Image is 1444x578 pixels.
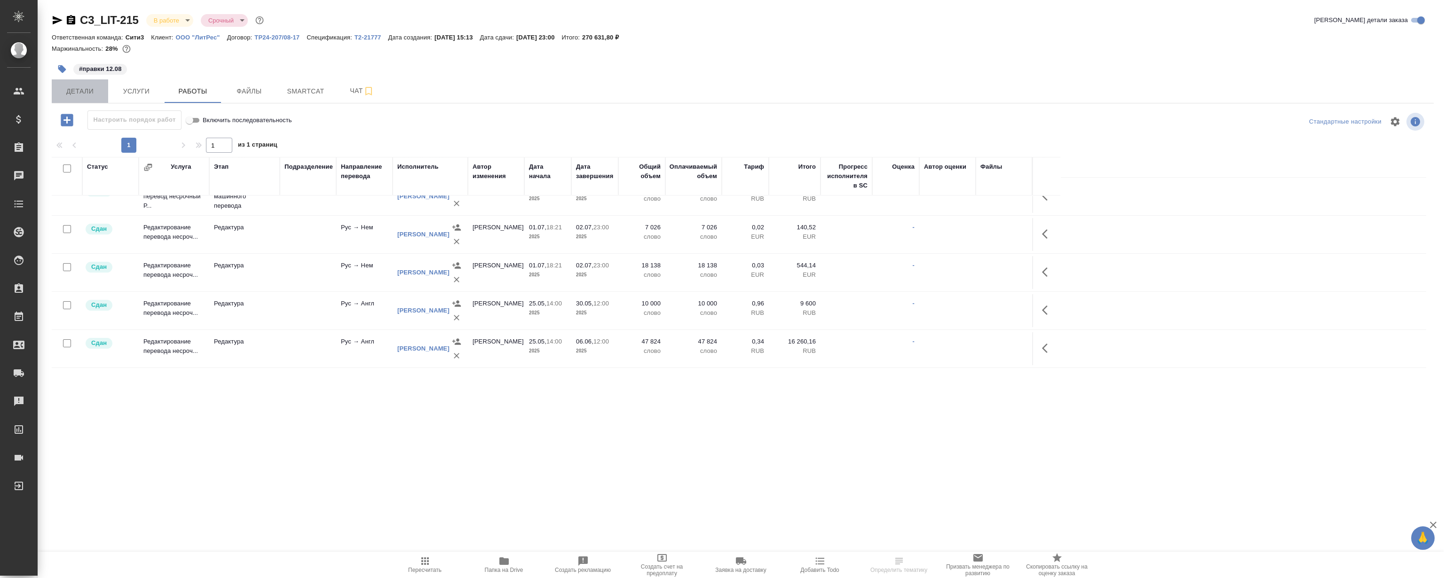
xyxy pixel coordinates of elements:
p: 0,03 [726,261,764,270]
div: Оценка [892,162,915,172]
td: Рус → Нем [336,180,393,213]
p: EUR [726,232,764,242]
span: Smartcat [283,86,328,97]
p: ТР24-207/08-17 [254,34,307,41]
p: слово [623,270,661,280]
button: Доп статусы указывают на важность/срочность заказа [253,14,266,26]
p: 270 631,80 ₽ [582,34,626,41]
p: 2025 [529,270,567,280]
a: [PERSON_NAME] [397,307,450,314]
span: Услуги [114,86,159,97]
div: split button [1307,115,1384,129]
div: Менеджер проверил работу исполнителя, передает ее на следующий этап [85,261,134,273]
p: Спецификация: [307,34,354,41]
a: - [913,338,915,345]
button: Скопировать ссылку для ЯМессенджера [52,15,63,26]
p: 02.07, [576,224,593,231]
button: Скопировать ссылку [65,15,77,26]
button: Здесь прячутся важные кнопки [1036,337,1059,359]
span: Включить последовательность [203,116,292,125]
td: Рус → Англ [336,332,393,365]
button: Удалить [450,311,464,325]
span: Посмотреть информацию [1406,113,1426,131]
a: - [913,224,915,231]
a: ТР24-207/08-17 [254,33,307,41]
p: Постредактура машинного перевода [214,182,275,211]
p: 02.07, [576,262,593,269]
p: 0,34 [726,337,764,346]
p: 2025 [576,270,614,280]
p: EUR [773,232,816,242]
p: 01.07, [529,262,546,269]
p: RUB [773,346,816,356]
span: Чат [339,85,385,97]
p: слово [670,346,717,356]
div: Менеджер проверил работу исполнителя, передает ее на следующий этап [85,223,134,235]
p: слово [670,232,717,242]
p: 9 600 [773,299,816,308]
div: Оплачиваемый объем [670,162,717,181]
p: 12:00 [593,338,609,345]
button: Здесь прячутся важные кнопки [1036,261,1059,283]
p: 0,02 [726,223,764,232]
p: RUB [726,194,764,203]
a: [PERSON_NAME] [397,231,450,238]
p: 10 000 [623,299,661,308]
p: 10 000 [670,299,717,308]
p: ООО "ЛитРес" [176,34,227,41]
p: Маржинальность: [52,45,105,52]
div: Дата начала [529,162,567,181]
p: 23:00 [593,224,609,231]
p: слово [623,194,661,203]
p: Сдан [91,338,107,348]
span: [PERSON_NAME] детали заказа [1314,16,1408,25]
div: Файлы [980,162,1002,172]
p: RUB [726,308,764,318]
span: 🙏 [1415,528,1431,548]
p: Т2-21777 [355,34,388,41]
p: Редактура [214,261,275,270]
button: Добавить работу [54,110,80,130]
p: Редактура [214,223,275,232]
p: 2025 [529,346,567,356]
button: Назначить [450,297,464,311]
p: 7 026 [623,223,661,232]
p: 16 260,16 [773,337,816,346]
a: - [913,262,915,269]
p: 47 824 [623,337,661,346]
button: Добавить тэг [52,59,72,79]
div: Статус [87,162,108,172]
td: [PERSON_NAME] [468,218,524,251]
div: Тариф [744,162,764,172]
div: Этап [214,162,229,172]
div: В работе [146,14,193,27]
p: Ответственная команда: [52,34,126,41]
td: Редактирование перевода несроч... [139,294,209,327]
p: 18 138 [670,261,717,270]
button: 91147.98 RUB; 119.88 USD; 684.66 EUR; [120,43,133,55]
p: 06.06, [576,338,593,345]
button: Здесь прячутся важные кнопки [1036,299,1059,321]
button: Сгруппировать [143,163,153,172]
td: [PERSON_NAME] [468,180,524,213]
p: [DATE] 23:00 [516,34,562,41]
p: RUB [773,194,816,203]
p: 30.05, [576,300,593,307]
p: 0,96 [726,299,764,308]
p: Договор: [227,34,255,41]
td: [PERSON_NAME] [468,256,524,289]
div: Автор изменения [473,162,520,181]
svg: Подписаться [363,86,374,97]
p: 47 824 [670,337,717,346]
span: Работы [170,86,215,97]
p: Клиент: [151,34,175,41]
a: [PERSON_NAME] [397,193,450,200]
a: C3_LIT-215 [80,14,139,26]
a: [PERSON_NAME] [397,269,450,276]
td: [PERSON_NAME] [468,332,524,365]
td: Редактирование перевода несроч... [139,218,209,251]
p: Редактура [214,337,275,346]
div: Общий объем [623,162,661,181]
p: 25.05, [529,300,546,307]
p: 2025 [576,232,614,242]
